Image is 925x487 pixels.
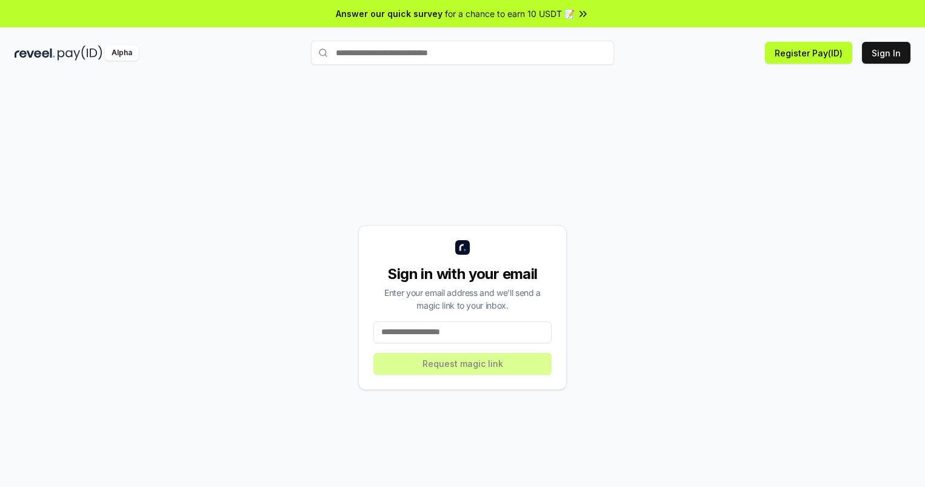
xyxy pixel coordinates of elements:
div: Enter your email address and we’ll send a magic link to your inbox. [373,286,552,312]
span: for a chance to earn 10 USDT 📝 [445,7,575,20]
div: Sign in with your email [373,264,552,284]
button: Register Pay(ID) [765,42,852,64]
img: reveel_dark [15,45,55,61]
img: logo_small [455,240,470,255]
span: Answer our quick survey [336,7,442,20]
img: pay_id [58,45,102,61]
button: Sign In [862,42,910,64]
div: Alpha [105,45,139,61]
